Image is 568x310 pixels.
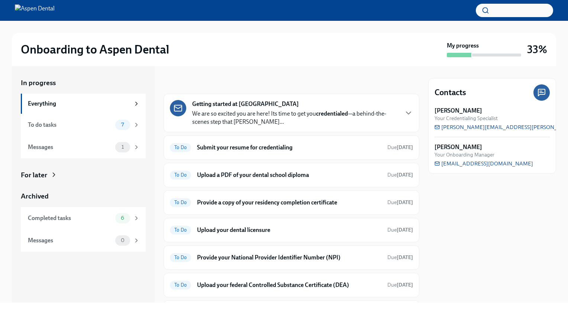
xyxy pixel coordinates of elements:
[387,199,413,206] span: September 26th, 2025 09:00
[435,143,482,151] strong: [PERSON_NAME]
[170,255,191,260] span: To Do
[397,282,413,288] strong: [DATE]
[387,199,413,206] span: Due
[435,107,482,115] strong: [PERSON_NAME]
[170,282,191,288] span: To Do
[164,78,199,88] div: In progress
[170,145,191,150] span: To Do
[170,200,191,205] span: To Do
[21,170,47,180] div: For later
[15,4,55,16] img: Aspen Dental
[387,254,413,261] span: Due
[116,215,129,221] span: 6
[170,169,413,181] a: To DoUpload a PDF of your dental school diplomaDue[DATE]
[28,121,112,129] div: To do tasks
[170,252,413,264] a: To DoProvide your National Provider Identifier Number (NPI)Due[DATE]
[435,87,466,98] h4: Contacts
[28,214,112,222] div: Completed tasks
[387,172,413,178] span: Due
[170,279,413,291] a: To DoUpload your federal Controlled Substance Certificate (DEA)Due[DATE]
[447,42,479,50] strong: My progress
[21,94,146,114] a: Everything
[197,226,381,234] h6: Upload your dental licensure
[21,207,146,229] a: Completed tasks6
[387,227,413,233] span: Due
[435,151,494,158] span: Your Onboarding Manager
[21,170,146,180] a: For later
[192,100,299,108] strong: Getting started at [GEOGRAPHIC_DATA]
[170,142,413,154] a: To DoSubmit your resume for credentialingDue[DATE]
[197,143,381,152] h6: Submit your resume for credentialing
[170,227,191,233] span: To Do
[117,122,128,127] span: 7
[387,254,413,261] span: September 26th, 2025 09:00
[387,282,413,288] span: Due
[197,198,381,207] h6: Provide a copy of your residency completion certificate
[170,172,191,178] span: To Do
[21,136,146,158] a: Messages1
[397,144,413,151] strong: [DATE]
[397,227,413,233] strong: [DATE]
[197,281,381,289] h6: Upload your federal Controlled Substance Certificate (DEA)
[117,144,128,150] span: 1
[21,191,146,201] a: Archived
[21,229,146,252] a: Messages0
[397,199,413,206] strong: [DATE]
[197,171,381,179] h6: Upload a PDF of your dental school diploma
[397,172,413,178] strong: [DATE]
[435,115,498,122] span: Your Credentialing Specialist
[387,144,413,151] span: September 26th, 2025 09:00
[316,110,348,117] strong: credentialed
[170,224,413,236] a: To DoUpload your dental licensureDue[DATE]
[21,114,146,136] a: To do tasks7
[170,197,413,209] a: To DoProvide a copy of your residency completion certificateDue[DATE]
[28,100,130,108] div: Everything
[387,281,413,288] span: September 26th, 2025 09:00
[435,160,533,167] a: [EMAIL_ADDRESS][DOMAIN_NAME]
[116,238,129,243] span: 0
[387,171,413,178] span: September 26th, 2025 09:00
[197,254,381,262] h6: Provide your National Provider Identifier Number (NPI)
[387,144,413,151] span: Due
[21,78,146,88] a: In progress
[192,110,398,126] p: We are so excited you are here! Its time to get you —a behind-the-scenes step that [PERSON_NAME]...
[387,226,413,233] span: September 26th, 2025 09:00
[28,143,112,151] div: Messages
[527,43,547,56] h3: 33%
[397,254,413,261] strong: [DATE]
[28,236,112,245] div: Messages
[21,42,169,57] h2: Onboarding to Aspen Dental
